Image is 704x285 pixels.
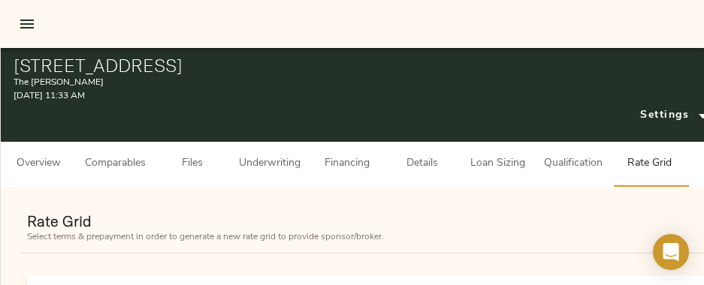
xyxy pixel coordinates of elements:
[469,154,526,173] span: Loan Sizing
[621,154,678,173] span: Rate Grid
[10,154,67,173] span: Overview
[239,154,301,173] span: Underwriting
[164,154,221,173] span: Files
[319,154,376,173] span: Financing
[9,6,45,42] button: open drawer
[394,154,451,173] span: Details
[27,211,92,230] strong: Rate Grid
[544,154,603,173] span: Qualification
[85,154,146,173] span: Comparables
[653,234,689,270] div: Open Intercom Messenger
